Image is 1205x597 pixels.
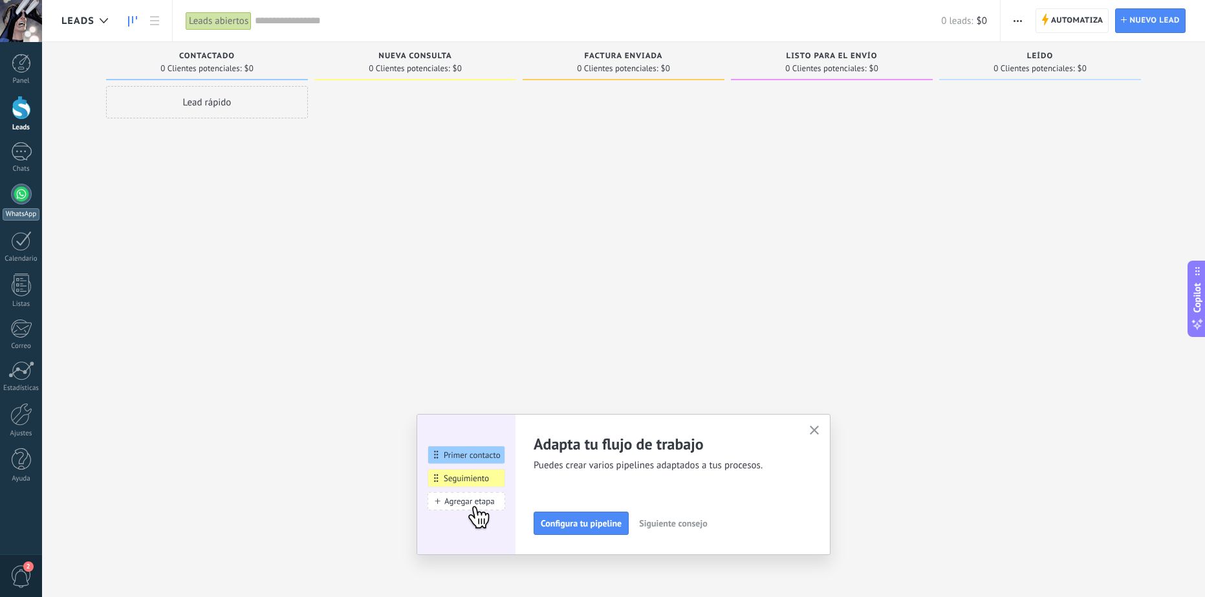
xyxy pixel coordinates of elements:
span: $0 [1078,65,1087,72]
span: Nuevo lead [1129,9,1180,32]
span: Nueva consulta [378,52,451,61]
div: Calendario [3,255,40,263]
span: Factura enviada [585,52,663,61]
span: Puedes crear varios pipelines adaptados a tus procesos. [534,459,794,472]
div: Leído [946,52,1134,63]
div: Listas [3,300,40,309]
a: Automatiza [1036,8,1109,33]
div: Ajustes [3,429,40,438]
div: Estadísticas [3,384,40,393]
span: 0 Clientes potenciales: [785,65,866,72]
span: $0 [244,65,254,72]
span: Copilot [1191,283,1204,312]
div: WhatsApp [3,208,39,221]
span: $0 [869,65,878,72]
span: Leído [1027,52,1053,61]
span: Leads [61,15,94,27]
span: Configura tu pipeline [541,519,622,528]
div: Listo para el envío [737,52,926,63]
span: Contactado [179,52,235,61]
div: Nueva consulta [321,52,510,63]
span: Listo para el envío [787,52,878,61]
button: Siguiente consejo [633,514,713,533]
button: Más [1008,8,1027,33]
span: 0 Clientes potenciales: [993,65,1074,72]
h2: Adapta tu flujo de trabajo [534,434,794,454]
span: 0 leads: [941,15,973,27]
a: Nuevo lead [1115,8,1186,33]
div: Ayuda [3,475,40,483]
button: Configura tu pipeline [534,512,629,535]
div: Correo [3,342,40,351]
div: Panel [3,77,40,85]
div: Lead rápido [106,86,308,118]
span: Automatiza [1051,9,1103,32]
div: Factura enviada [529,52,718,63]
span: 2 [23,561,34,572]
div: Chats [3,165,40,173]
span: 0 Clientes potenciales: [369,65,450,72]
span: $0 [661,65,670,72]
span: $0 [453,65,462,72]
a: Lista [144,8,166,34]
div: Leads [3,124,40,132]
span: Siguiente consejo [639,519,707,528]
div: Leads abiertos [186,12,252,30]
div: Contactado [113,52,301,63]
span: 0 Clientes potenciales: [577,65,658,72]
a: Leads [122,8,144,34]
span: 0 Clientes potenciales: [160,65,241,72]
span: $0 [977,15,987,27]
